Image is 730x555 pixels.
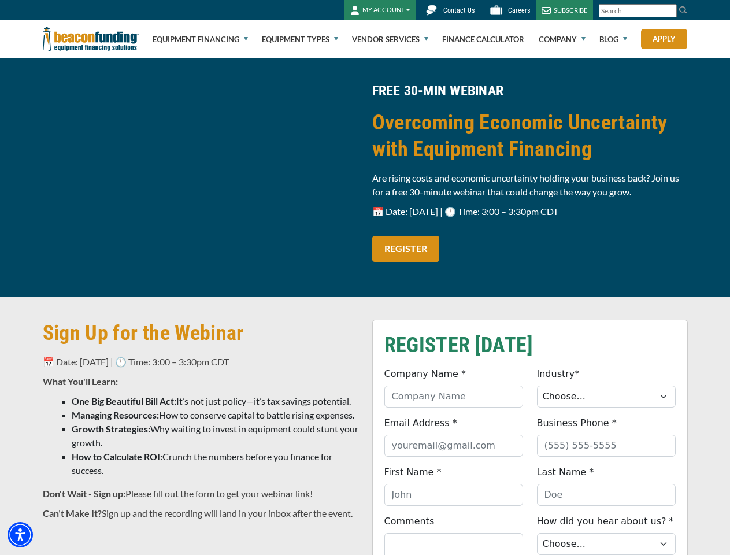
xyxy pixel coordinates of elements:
p: 📅 Date: [DATE] | 🕛 Time: 3:00 – 3:30pm CDT [372,205,688,219]
img: Beacon Funding Corporation logo [43,20,139,58]
p: 📅 Date: [DATE] | 🕛 Time: 3:00 – 3:30pm CDT [43,355,358,369]
strong: How to Calculate ROI: [72,451,162,462]
input: Search [599,4,677,17]
input: Company Name [384,386,523,408]
a: Equipment Financing [153,21,248,58]
label: Email Address * [384,416,457,430]
label: Comments [384,515,435,528]
label: Last Name * [537,465,594,479]
strong: Don't Wait - Sign up: [43,488,125,499]
a: Clear search text [665,6,674,16]
input: (555) 555-5555 [537,435,676,457]
li: Crunch the numbers before you finance for success. [72,450,358,478]
input: John [384,484,523,506]
h2: Sign Up for the Webinar [43,320,358,346]
strong: Growth Strategies: [72,423,150,434]
h4: FREE 30-MIN WEBINAR [372,81,688,101]
h2: REGISTER [DATE] [384,332,676,358]
input: youremail@gmail.com [384,435,523,457]
li: How to conserve capital to battle rising expenses. [72,408,358,422]
p: Please fill out the form to get your webinar link! [43,487,358,501]
li: Why waiting to invest in equipment could stunt your growth. [72,422,358,450]
strong: Can’t Make It? [43,508,102,519]
a: REGISTER [372,236,439,262]
label: First Name * [384,465,442,479]
label: Industry* [537,367,580,381]
a: Blog [599,21,627,58]
input: Doe [537,484,676,506]
a: Apply [641,29,687,49]
p: Are rising costs and economic uncertainty holding your business back? Join us for a free 30-minut... [372,171,688,199]
a: Finance Calculator [442,21,524,58]
li: It’s not just policy—it’s tax savings potential. [72,394,358,408]
a: Equipment Types [262,21,338,58]
h2: Overcoming Economic Uncertainty with Equipment Financing [372,109,688,162]
strong: Managing Resources: [72,409,159,420]
label: How did you hear about us? * [537,515,674,528]
label: Company Name * [384,367,466,381]
span: Careers [508,6,530,14]
a: Vendor Services [352,21,428,58]
a: Company [539,21,586,58]
strong: One Big Beautiful Bill Act: [72,395,176,406]
img: Search [679,5,688,14]
label: Business Phone * [537,416,617,430]
span: Contact Us [443,6,475,14]
p: Sign up and the recording will land in your inbox after the event. [43,506,358,520]
strong: What You'll Learn: [43,376,118,387]
div: Accessibility Menu [8,522,33,547]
